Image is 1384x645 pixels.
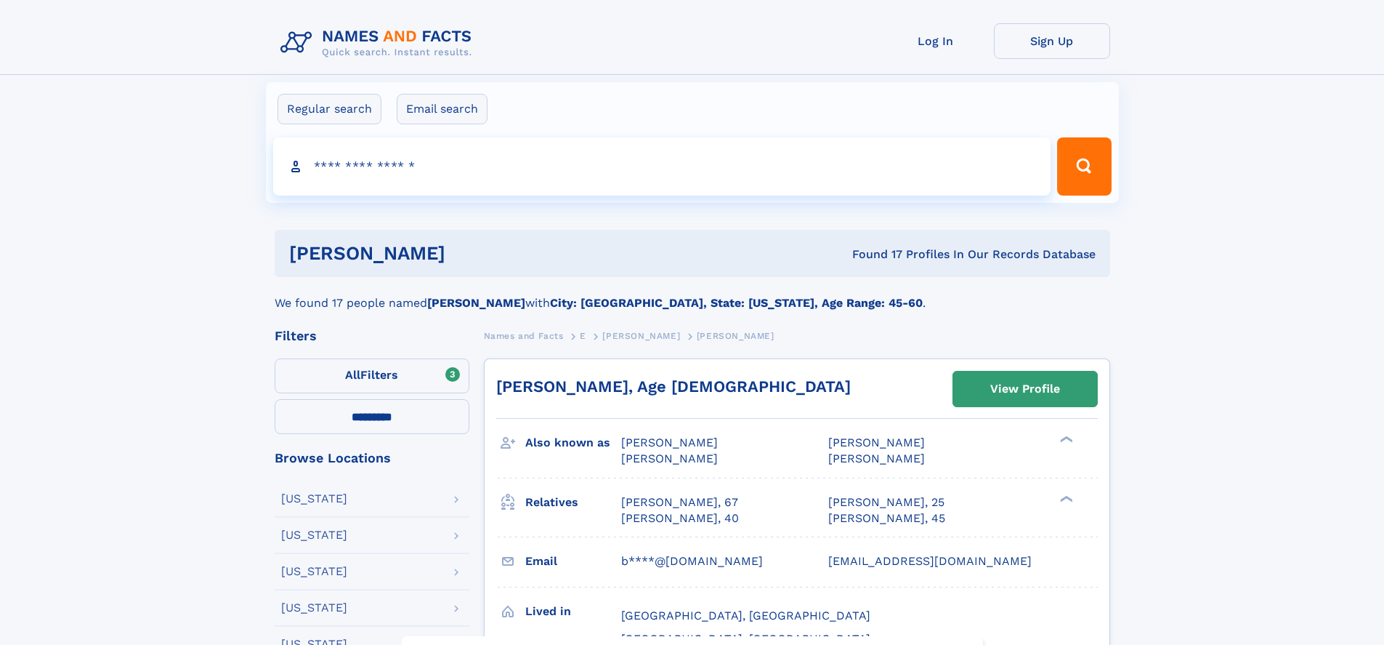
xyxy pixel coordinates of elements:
[275,329,469,342] div: Filters
[1057,137,1111,196] button: Search Button
[697,331,774,341] span: [PERSON_NAME]
[994,23,1110,59] a: Sign Up
[621,452,718,465] span: [PERSON_NAME]
[345,368,360,382] span: All
[878,23,994,59] a: Log In
[525,430,621,455] h3: Also known as
[525,549,621,574] h3: Email
[273,137,1051,196] input: search input
[278,94,381,124] label: Regular search
[275,452,469,465] div: Browse Locations
[828,452,925,465] span: [PERSON_NAME]
[397,94,487,124] label: Email search
[580,326,586,345] a: E
[281,602,347,614] div: [US_STATE]
[275,23,484,63] img: Logo Names and Facts
[281,566,347,577] div: [US_STATE]
[580,331,586,341] span: E
[525,599,621,624] h3: Lived in
[275,358,469,393] label: Filters
[649,247,1096,263] div: Found 17 Profiles In Our Records Database
[990,372,1060,406] div: View Profile
[1056,435,1074,444] div: ❯
[621,494,738,510] a: [PERSON_NAME], 67
[602,326,680,345] a: [PERSON_NAME]
[621,510,739,526] a: [PERSON_NAME], 40
[281,493,347,505] div: [US_STATE]
[828,494,944,510] a: [PERSON_NAME], 25
[525,490,621,515] h3: Relatives
[828,554,1032,568] span: [EMAIL_ADDRESS][DOMAIN_NAME]
[496,377,851,396] a: [PERSON_NAME], Age [DEMOGRAPHIC_DATA]
[621,436,718,449] span: [PERSON_NAME]
[602,331,680,341] span: [PERSON_NAME]
[281,529,347,541] div: [US_STATE]
[427,296,525,310] b: [PERSON_NAME]
[1056,494,1074,503] div: ❯
[828,510,945,526] a: [PERSON_NAME], 45
[828,436,925,449] span: [PERSON_NAME]
[953,372,1097,406] a: View Profile
[289,244,649,263] h1: [PERSON_NAME]
[621,609,870,622] span: [GEOGRAPHIC_DATA], [GEOGRAPHIC_DATA]
[275,277,1110,312] div: We found 17 people named with .
[550,296,923,310] b: City: [GEOGRAPHIC_DATA], State: [US_STATE], Age Range: 45-60
[484,326,564,345] a: Names and Facts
